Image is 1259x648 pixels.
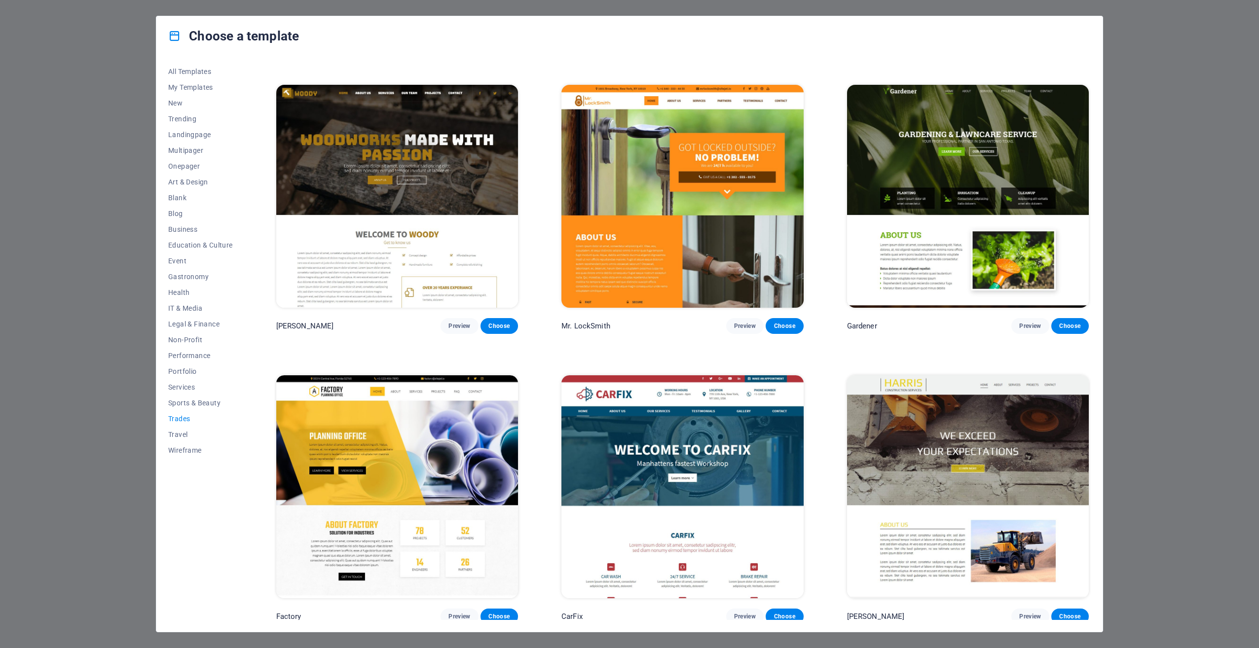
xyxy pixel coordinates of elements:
span: Blank [168,194,233,202]
button: Health [168,285,233,300]
button: My Templates [168,79,233,95]
span: Choose [774,322,795,330]
img: Woody [276,85,518,308]
span: Performance [168,352,233,360]
img: Gardener [847,85,1089,308]
img: CarFix [561,375,803,598]
button: Choose [766,318,803,334]
span: Art & Design [168,178,233,186]
button: Choose [1051,609,1089,624]
button: Services [168,379,233,395]
p: [PERSON_NAME] [276,321,334,331]
button: Preview [726,318,764,334]
button: Travel [168,427,233,442]
span: Landingpage [168,131,233,139]
span: Legal & Finance [168,320,233,328]
button: Trades [168,411,233,427]
span: Trending [168,115,233,123]
span: Services [168,383,233,391]
span: Preview [1019,322,1041,330]
button: Non-Profit [168,332,233,348]
span: Choose [488,612,510,620]
span: Choose [1059,612,1081,620]
span: Event [168,257,233,265]
span: Travel [168,431,233,438]
p: Mr. LockSmith [561,321,610,331]
span: Preview [734,612,756,620]
span: Wireframe [168,446,233,454]
button: Preview [1011,318,1049,334]
button: Business [168,221,233,237]
button: Multipager [168,143,233,158]
p: Factory [276,612,301,621]
span: All Templates [168,68,233,75]
button: IT & Media [168,300,233,316]
span: Sports & Beauty [168,399,233,407]
button: Wireframe [168,442,233,458]
p: [PERSON_NAME] [847,612,905,621]
span: Portfolio [168,367,233,375]
button: Gastronomy [168,269,233,285]
button: Performance [168,348,233,363]
button: Preview [1011,609,1049,624]
span: Choose [1059,322,1081,330]
span: My Templates [168,83,233,91]
p: Gardener [847,321,877,331]
button: Event [168,253,233,269]
button: Preview [726,609,764,624]
button: Education & Culture [168,237,233,253]
span: Preview [448,612,470,620]
button: Onepager [168,158,233,174]
button: Blog [168,206,233,221]
button: Preview [441,318,478,334]
span: Health [168,288,233,296]
button: Portfolio [168,363,233,379]
span: IT & Media [168,304,233,312]
span: Blog [168,210,233,217]
span: New [168,99,233,107]
span: Education & Culture [168,241,233,249]
span: Preview [1019,612,1041,620]
button: Choose [766,609,803,624]
span: Gastronomy [168,273,233,281]
p: CarFix [561,612,583,621]
button: Sports & Beauty [168,395,233,411]
button: Art & Design [168,174,233,190]
button: Landingpage [168,127,233,143]
h4: Choose a template [168,28,299,44]
span: Multipager [168,146,233,154]
button: Legal & Finance [168,316,233,332]
span: Onepager [168,162,233,170]
span: Choose [488,322,510,330]
span: Preview [734,322,756,330]
button: New [168,95,233,111]
img: Harris [847,375,1089,598]
button: Choose [481,609,518,624]
button: Choose [481,318,518,334]
span: Choose [774,612,795,620]
span: Trades [168,415,233,423]
img: Mr. LockSmith [561,85,803,308]
span: Business [168,225,233,233]
button: Trending [168,111,233,127]
span: Preview [448,322,470,330]
button: Blank [168,190,233,206]
button: Choose [1051,318,1089,334]
span: Non-Profit [168,336,233,344]
img: Factory [276,375,518,598]
button: All Templates [168,64,233,79]
button: Preview [441,609,478,624]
